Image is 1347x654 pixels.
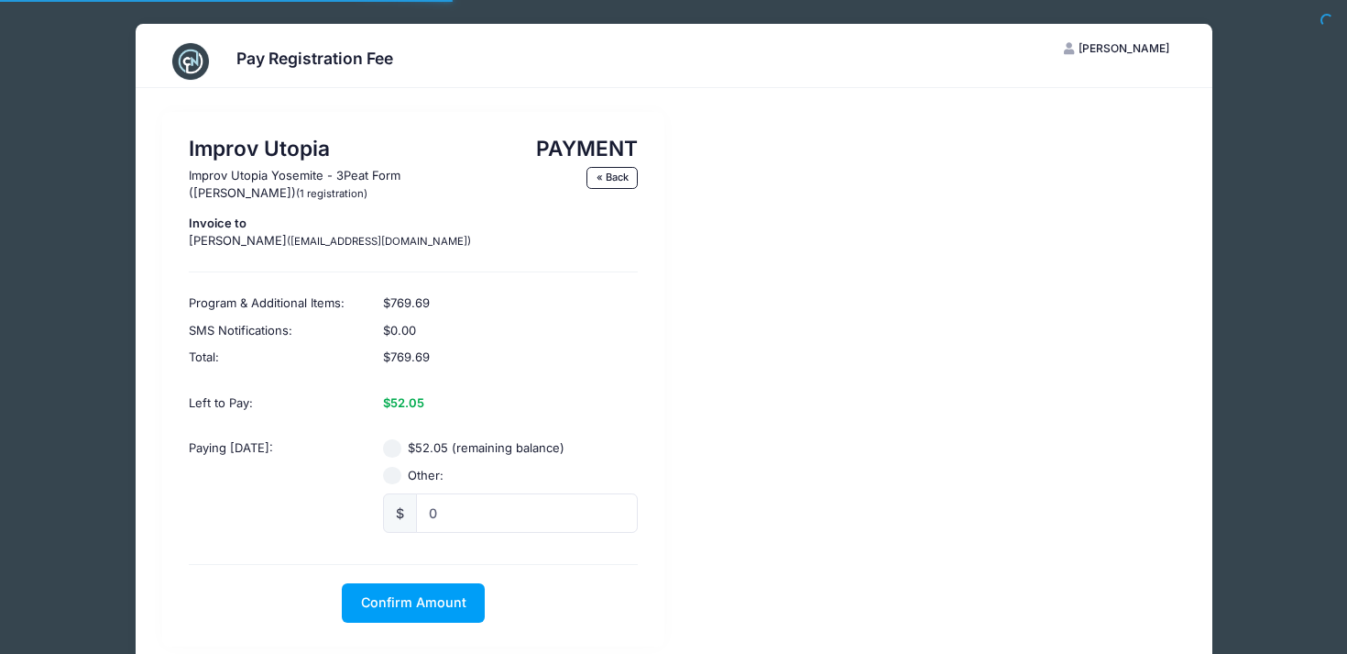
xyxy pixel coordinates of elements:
div: $769.69 [375,344,647,381]
button: Confirm Amount [342,583,485,623]
a: « Back [586,167,638,189]
span: Confirm Amount [361,594,466,610]
b: Improv Utopia [189,136,330,161]
strong: Invoice to [189,216,246,230]
div: Paying [DATE]: [180,426,374,546]
p: [PERSON_NAME] [189,215,482,250]
div: $0.00 [375,317,647,345]
label: Other: [408,467,444,485]
div: $ [383,493,417,533]
div: Total: [180,344,374,381]
button: [PERSON_NAME] [1048,33,1186,64]
div: $769.69 [375,281,647,317]
div: Left to Pay: [180,381,374,427]
small: (1 registration) [296,187,367,200]
small: ([EMAIL_ADDRESS][DOMAIN_NAME]) [287,235,471,248]
h3: Pay Registration Fee [236,49,393,68]
span: [PERSON_NAME] [1079,41,1169,55]
p: Improv Utopia Yosemite - 3Peat Form ([PERSON_NAME]) [189,167,482,203]
div: SMS Notifications: [180,317,374,345]
strong: $52.05 [383,395,424,410]
img: CampNetwork [172,43,209,80]
h1: PAYMENT [500,136,638,161]
div: Program & Additional Items: [180,281,374,317]
label: $52.05 (remaining balance) [408,439,564,458]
